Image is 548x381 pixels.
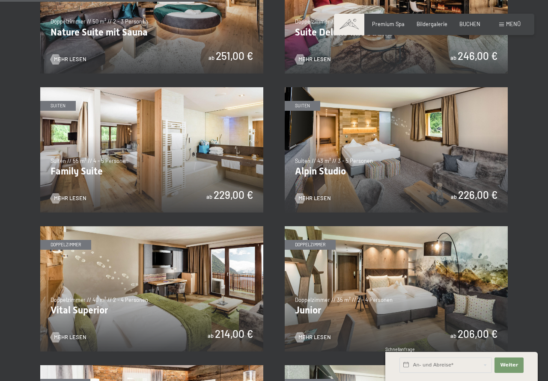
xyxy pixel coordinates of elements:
[295,195,331,202] a: Mehr Lesen
[51,334,86,341] a: Mehr Lesen
[51,56,86,63] a: Mehr Lesen
[40,365,263,369] a: Single Alpin
[372,21,405,27] a: Premium Spa
[506,21,521,27] span: Menü
[285,87,508,213] img: Alpin Studio
[494,357,524,373] button: Weiter
[500,362,518,369] span: Weiter
[298,56,331,63] span: Mehr Lesen
[40,87,263,92] a: Family Suite
[285,226,508,351] img: Junior
[285,365,508,369] a: Single Superior
[298,195,331,202] span: Mehr Lesen
[40,226,263,230] a: Vital Superior
[295,56,331,63] a: Mehr Lesen
[298,334,331,341] span: Mehr Lesen
[51,195,86,202] a: Mehr Lesen
[295,334,331,341] a: Mehr Lesen
[385,347,415,352] span: Schnellanfrage
[417,21,447,27] a: Bildergalerie
[54,195,86,202] span: Mehr Lesen
[54,56,86,63] span: Mehr Lesen
[40,226,263,351] img: Vital Superior
[285,226,508,230] a: Junior
[54,334,86,341] span: Mehr Lesen
[40,87,263,213] img: Family Suite
[285,87,508,92] a: Alpin Studio
[459,21,480,27] a: BUCHEN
